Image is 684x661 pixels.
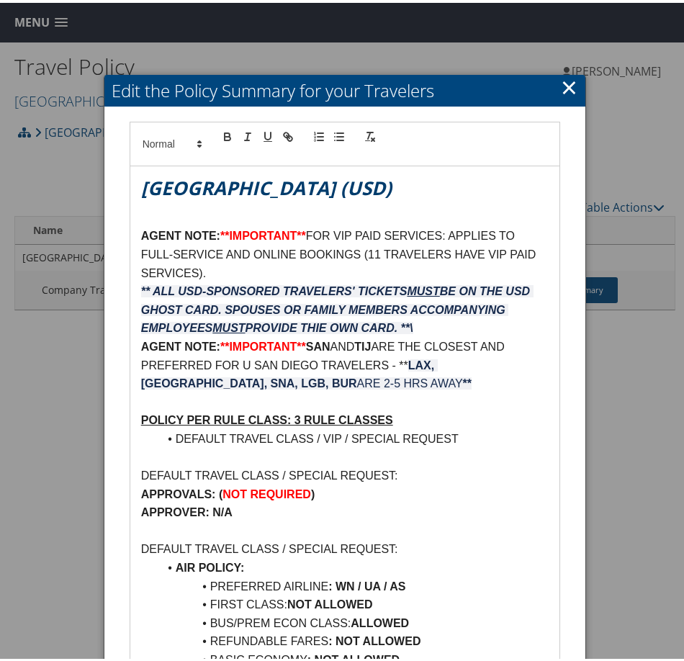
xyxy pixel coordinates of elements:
strong: APPROVER: N/A [141,503,233,516]
strong: : NOT ALLOWED [328,632,420,644]
em: ** ALL USD-SPONSORED TRAVELERS' TICKETS BE ON THE USD GHOST CARD. SPOUSES OR FAMILY MEMBERS ACCOM... [141,282,534,331]
strong: AGENT NOTE: [141,338,220,350]
strong: ) [311,485,315,498]
strong: AIR POLICY: [176,559,245,571]
p: FOR VIP PAID SERVICES: APPLIES TO FULL-SERVICE AND ONLINE BOOKINGS (11 TRAVELERS HAVE VIP PAID SE... [141,224,549,279]
p: DEFAULT TRAVEL CLASS / SPECIAL REQUEST: [141,464,549,482]
strong: : WN / UA / AS [328,577,405,590]
li: PREFERRED AIRLINE [158,575,549,593]
strong: ALLOWED [351,614,409,626]
strong: TIJ [354,338,371,350]
u: POLICY PER RULE CLASS: 3 RULE CLASSES [141,411,393,423]
p: DEFAULT TRAVEL CLASS / SPECIAL REQUEST: [141,537,549,556]
strong: SAN [306,338,330,350]
li: BUS/PREM ECON CLASS: [158,611,549,630]
strong: APPROVALS: [141,485,216,498]
em: [GEOGRAPHIC_DATA] (USD) [141,172,392,198]
u: MUST [407,282,439,294]
a: Close [561,70,577,99]
h2: Edit the Policy Summary for your Travelers [104,72,586,104]
li: REFUNDABLE FARES [158,629,549,648]
strong: ( [219,485,222,498]
strong: AGENT NOTE: [141,227,220,239]
li: FIRST CLASS: [158,593,549,611]
u: MUST [212,319,245,331]
li: DEFAULT TRAVEL CLASS / VIP / SPECIAL REQUEST [158,427,549,446]
p: AND ARE THE CLOSEST AND PREFERRED FOR U SAN DIEGO TRAVELERS - ** [141,335,549,390]
span: ARE 2-5 HRS AWAY [357,374,463,387]
strong: NOT REQUIRED [222,485,311,498]
strong: NOT ALLOWED [287,595,373,608]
